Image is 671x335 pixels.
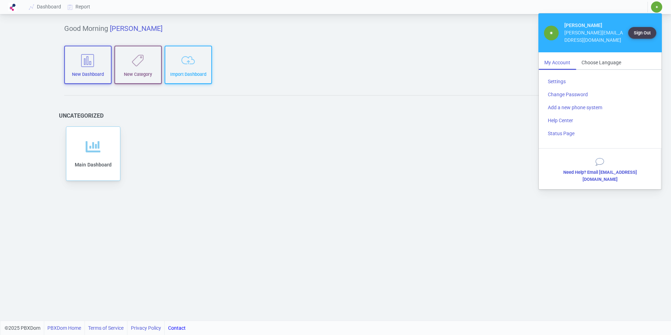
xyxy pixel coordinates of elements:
div: [PERSON_NAME] [564,22,625,29]
a: Help Center [542,114,658,127]
div: My Account [539,56,576,69]
button: Import Dashboard [165,46,212,84]
h5: Good Morning [64,24,607,33]
a: Report [65,0,94,13]
a: Add a new phone system [542,101,658,114]
button: Need Help? Email [EMAIL_ADDRESS][DOMAIN_NAME] [543,153,657,185]
a: Dashboard [26,0,65,13]
button: New Dashboard [64,46,112,84]
a: Settings [542,75,658,88]
b: Need Help? Email [EMAIL_ADDRESS][DOMAIN_NAME] [563,170,637,182]
button: ✷ [651,1,663,13]
a: Status Page [542,127,658,140]
div: ©2025 PBXDom [5,321,186,335]
a: Contact [168,321,186,335]
span: [PERSON_NAME] [110,24,162,33]
span: Main Dashboard [75,162,112,167]
span: ✷ [549,30,553,36]
div: Choose Language [576,56,627,69]
a: Privacy Policy [131,321,161,335]
div: [PERSON_NAME][EMAIL_ADDRESS][DOMAIN_NAME] [564,29,625,44]
img: Logo [8,3,17,11]
a: PBXDom Home [47,321,81,335]
span: ✷ [655,5,658,9]
a: Change Password [542,88,658,101]
button: Sign Out [628,27,656,39]
h6: Uncategorized [59,112,104,119]
a: Terms of Service [88,321,124,335]
button: New Category [114,46,162,84]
